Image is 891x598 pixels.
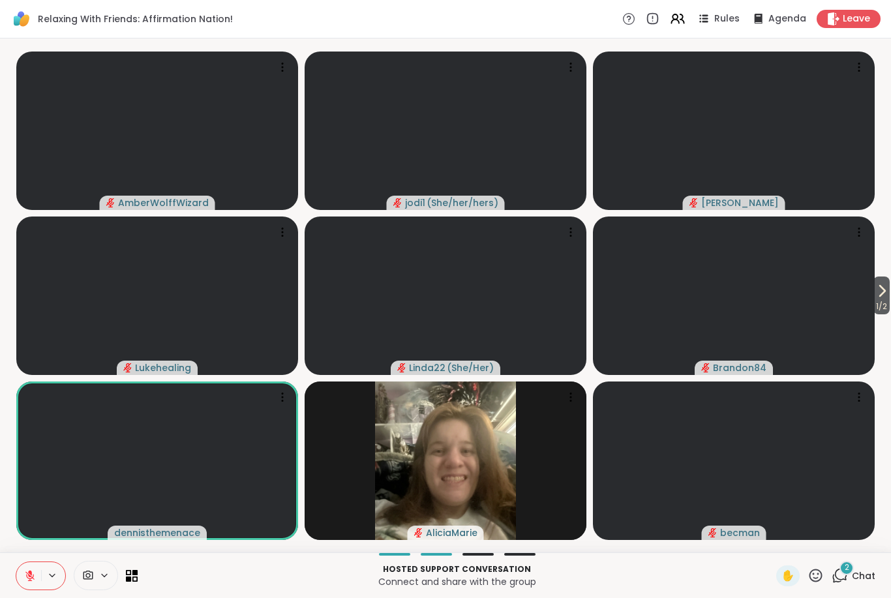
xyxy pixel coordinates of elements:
[701,196,779,209] span: [PERSON_NAME]
[713,361,766,374] span: Brandon84
[845,562,849,573] span: 2
[118,196,209,209] span: AmberWolffWizard
[447,361,494,374] span: ( She/Her )
[397,363,406,372] span: audio-muted
[720,526,760,539] span: becman
[123,363,132,372] span: audio-muted
[10,8,33,30] img: ShareWell Logomark
[427,196,498,209] span: ( She/her/hers )
[873,299,890,314] span: 1 / 2
[393,198,402,207] span: audio-muted
[114,526,200,539] span: dennisthemenace
[426,526,477,539] span: AliciaMarie
[145,575,768,588] p: Connect and share with the group
[375,381,516,540] img: AliciaMarie
[843,12,870,25] span: Leave
[701,363,710,372] span: audio-muted
[708,528,717,537] span: audio-muted
[873,277,890,314] button: 1/2
[409,361,445,374] span: Linda22
[689,198,699,207] span: audio-muted
[714,12,740,25] span: Rules
[145,563,768,575] p: Hosted support conversation
[405,196,425,209] span: jodi1
[135,361,191,374] span: Lukehealing
[852,569,875,582] span: Chat
[106,198,115,207] span: audio-muted
[768,12,806,25] span: Agenda
[38,12,233,25] span: Relaxing With Friends: Affirmation Nation!
[781,568,794,584] span: ✋
[414,528,423,537] span: audio-muted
